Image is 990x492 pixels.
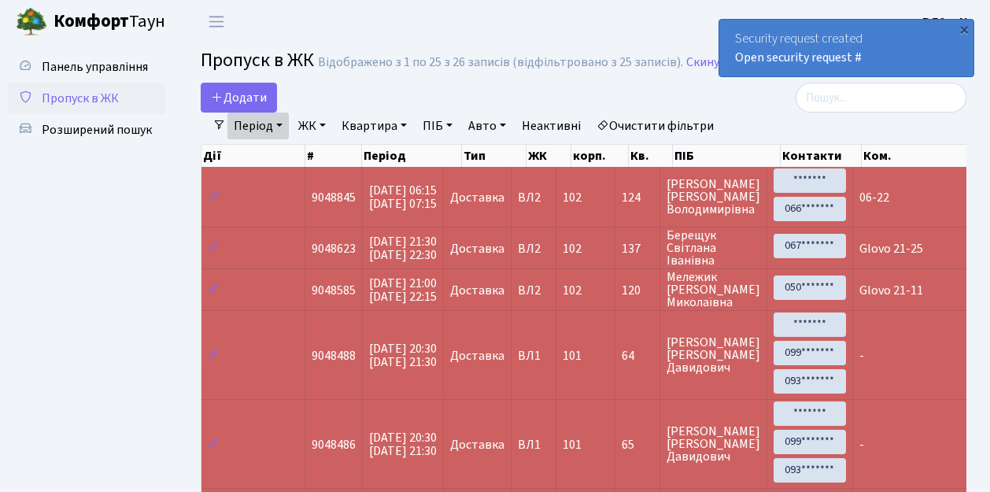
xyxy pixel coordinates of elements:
span: Доставка [450,438,504,451]
span: Берещук Світлана Іванівна [667,229,760,267]
span: Розширений пошук [42,121,152,139]
div: Security request created [719,20,973,76]
th: # [305,145,362,167]
span: Доставка [450,191,504,204]
span: 102 [563,189,582,206]
span: 9048623 [312,240,356,257]
span: [DATE] 21:00 [DATE] 22:15 [369,275,437,305]
span: 65 [622,438,653,451]
span: [DATE] 06:15 [DATE] 07:15 [369,182,437,213]
a: Open security request # [735,49,862,66]
span: Доставка [450,242,504,255]
span: ВЛ1 [518,350,549,362]
a: Розширений пошук [8,114,165,146]
th: корп. [571,145,629,167]
a: Панель управління [8,51,165,83]
span: [DATE] 20:30 [DATE] 21:30 [369,340,437,371]
b: Комфорт [54,9,129,34]
span: 101 [563,436,582,453]
a: Авто [462,113,512,139]
th: Період [362,145,462,167]
div: × [956,21,972,37]
span: Glovo 21-11 [859,282,923,299]
span: [DATE] 21:30 [DATE] 22:30 [369,233,437,264]
div: Відображено з 1 по 25 з 26 записів (відфільтровано з 25 записів). [318,55,683,70]
img: logo.png [16,6,47,38]
span: 102 [563,282,582,299]
a: Неактивні [515,113,587,139]
span: [PERSON_NAME] [PERSON_NAME] Давидович [667,425,760,463]
span: 9048585 [312,282,356,299]
span: 64 [622,350,653,362]
a: Пропуск в ЖК [8,83,165,114]
a: Квартира [335,113,413,139]
span: 9048486 [312,436,356,453]
input: Пошук... [796,83,966,113]
span: ВЛ2 [518,242,549,255]
button: Переключити навігацію [197,9,236,35]
th: Кв. [629,145,673,167]
span: 137 [622,242,653,255]
span: Glovo 21-25 [859,240,923,257]
span: 120 [622,284,653,297]
th: Тип [462,145,526,167]
span: Доставка [450,284,504,297]
span: ВЛ2 [518,284,549,297]
span: 9048488 [312,347,356,364]
a: Скинути [686,55,733,70]
span: [PERSON_NAME] [PERSON_NAME] Володимирівна [667,178,760,216]
span: 102 [563,240,582,257]
span: Таун [54,9,165,35]
span: Мележик [PERSON_NAME] Миколаївна [667,271,760,309]
span: - [859,436,864,453]
span: ВЛ2 [518,191,549,204]
a: ЖК [292,113,332,139]
span: 06-22 [859,189,889,206]
a: Період [227,113,289,139]
span: 101 [563,347,582,364]
a: Додати [201,83,277,113]
span: Пропуск в ЖК [42,90,119,107]
th: Контакти [781,145,861,167]
a: ПІБ [416,113,459,139]
span: ВЛ1 [518,438,549,451]
span: [PERSON_NAME] [PERSON_NAME] Давидович [667,336,760,374]
span: 9048845 [312,189,356,206]
span: 124 [622,191,653,204]
span: Пропуск в ЖК [201,46,314,74]
th: Дії [201,145,305,167]
span: [DATE] 20:30 [DATE] 21:30 [369,429,437,460]
span: Додати [211,89,267,106]
a: Очистити фільтри [590,113,720,139]
span: Панель управління [42,58,148,76]
th: ЖК [526,145,571,167]
span: - [859,347,864,364]
span: Доставка [450,350,504,362]
th: ПІБ [673,145,781,167]
a: ВЛ2 -. К. [922,13,971,31]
